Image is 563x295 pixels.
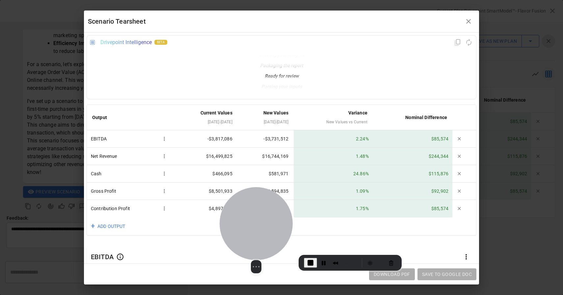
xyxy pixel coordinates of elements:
[100,39,152,45] div: Drivepoint Intelligence
[173,105,238,130] th: Current Values
[259,50,304,60] div: Drafting your insights
[87,217,130,235] button: +ADD OUTPUT
[294,183,373,200] td: 1.09 %
[373,165,452,183] td: $115,876
[238,165,294,183] td: $581,971
[373,105,452,130] th: Nominal Difference
[294,165,373,183] td: 24.86 %
[173,200,238,217] td: $4,897,286
[238,105,294,130] th: New Values
[294,200,373,217] td: 1.75 %
[261,81,302,92] div: Parsing your inputs
[373,183,452,200] td: $92,902
[299,118,367,126] div: New Values vs Current
[91,220,95,233] span: +
[238,183,294,200] td: $8,594,835
[373,200,452,217] td: $85,574
[294,130,373,148] td: 2.24 %
[373,148,452,165] td: $244,344
[154,40,167,45] div: beta
[91,152,169,161] div: Net Revenue
[173,130,238,148] td: -$3,817,086
[260,60,303,71] div: Packaging the report
[261,92,302,102] div: Structuring the data
[294,105,373,130] th: Variance
[373,130,452,148] td: $85,574
[87,105,173,130] th: Output
[417,268,476,280] button: Save to Google Doc
[173,183,238,200] td: $8,501,933
[173,148,238,165] td: $16,499,825
[91,253,114,261] div: EBITDA
[369,268,415,280] button: Download PDF
[243,118,288,126] div: [DATE] - [DATE]
[294,148,373,165] td: 1.48 %
[173,165,238,183] td: $466,095
[238,148,294,165] td: $16,744,169
[178,118,232,126] div: [DATE] - [DATE]
[265,71,299,81] div: Ready for review
[91,169,169,178] div: Cash
[91,186,169,196] div: Gross Profit
[91,204,169,213] div: Contribution Profit
[88,16,462,27] div: Scenario Tearsheet
[91,134,169,143] div: EBITDA
[238,130,294,148] td: -$3,731,512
